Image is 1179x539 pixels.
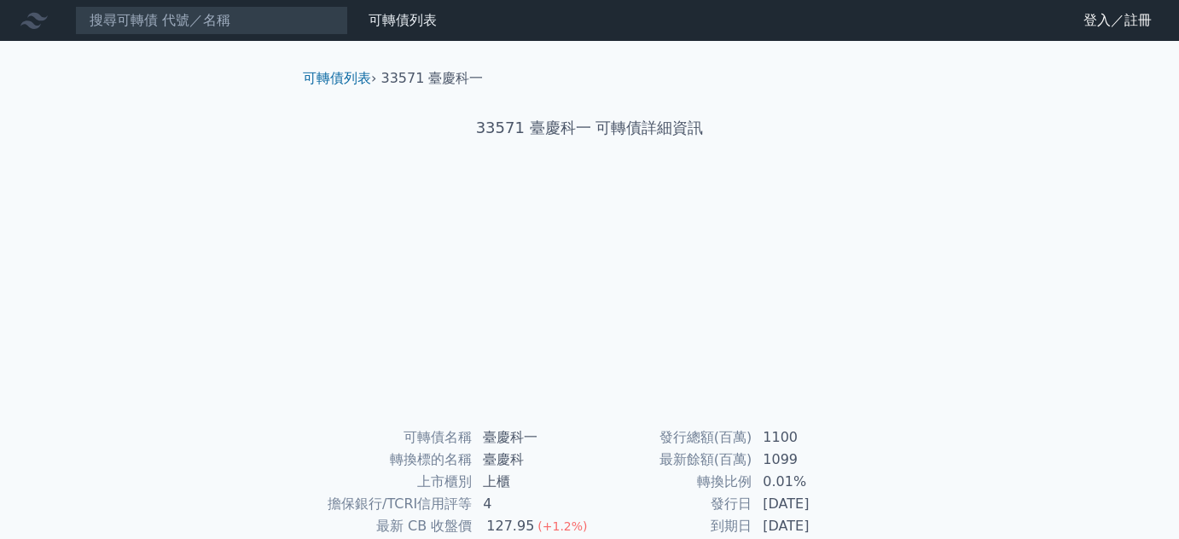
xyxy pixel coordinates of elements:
[310,449,473,471] td: 轉換標的名稱
[310,493,473,515] td: 擔保銀行/TCRI信用評等
[589,515,752,537] td: 到期日
[369,12,437,28] a: 可轉債列表
[381,68,484,89] li: 33571 臺慶科一
[310,515,473,537] td: 最新 CB 收盤價
[303,70,371,86] a: 可轉債列表
[752,515,869,537] td: [DATE]
[289,116,890,140] h1: 33571 臺慶科一 可轉債詳細資訊
[473,471,589,493] td: 上櫃
[589,449,752,471] td: 最新餘額(百萬)
[537,519,587,533] span: (+1.2%)
[75,6,348,35] input: 搜尋可轉債 代號／名稱
[473,493,589,515] td: 4
[1070,7,1165,34] a: 登入／註冊
[473,426,589,449] td: 臺慶科一
[589,471,752,493] td: 轉換比例
[589,493,752,515] td: 發行日
[310,471,473,493] td: 上市櫃別
[752,426,869,449] td: 1100
[303,68,376,89] li: ›
[483,516,537,536] div: 127.95
[310,426,473,449] td: 可轉債名稱
[589,426,752,449] td: 發行總額(百萬)
[752,471,869,493] td: 0.01%
[752,449,869,471] td: 1099
[473,449,589,471] td: 臺慶科
[752,493,869,515] td: [DATE]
